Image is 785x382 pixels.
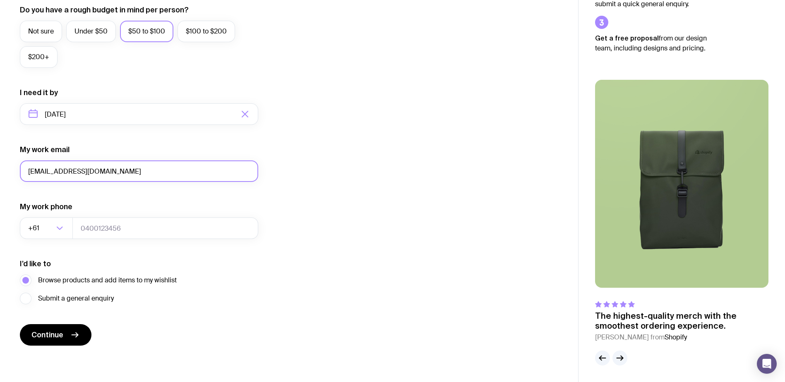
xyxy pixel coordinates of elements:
label: Do you have a rough budget in mind per person? [20,5,189,15]
input: you@email.com [20,160,258,182]
label: I need it by [20,88,58,98]
label: Under $50 [66,21,116,42]
button: Continue [20,324,91,346]
span: Continue [31,330,63,340]
label: Not sure [20,21,62,42]
label: $50 to $100 [120,21,173,42]
input: Search for option [41,217,54,239]
p: from our design team, including designs and pricing. [595,33,719,53]
div: Open Intercom Messenger [757,354,777,374]
div: Search for option [20,217,73,239]
label: My work email [20,145,70,155]
span: Shopify [665,333,687,341]
label: I’d like to [20,259,51,269]
input: Select a target date [20,103,258,125]
span: Submit a general enquiry [38,294,114,303]
p: The highest-quality merch with the smoothest ordering experience. [595,311,768,331]
strong: Get a free proposal [595,34,659,42]
label: My work phone [20,202,72,212]
span: +61 [28,217,41,239]
cite: [PERSON_NAME] from [595,332,768,342]
label: $200+ [20,46,58,68]
input: 0400123456 [72,217,258,239]
span: Browse products and add items to my wishlist [38,275,177,285]
label: $100 to $200 [178,21,235,42]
